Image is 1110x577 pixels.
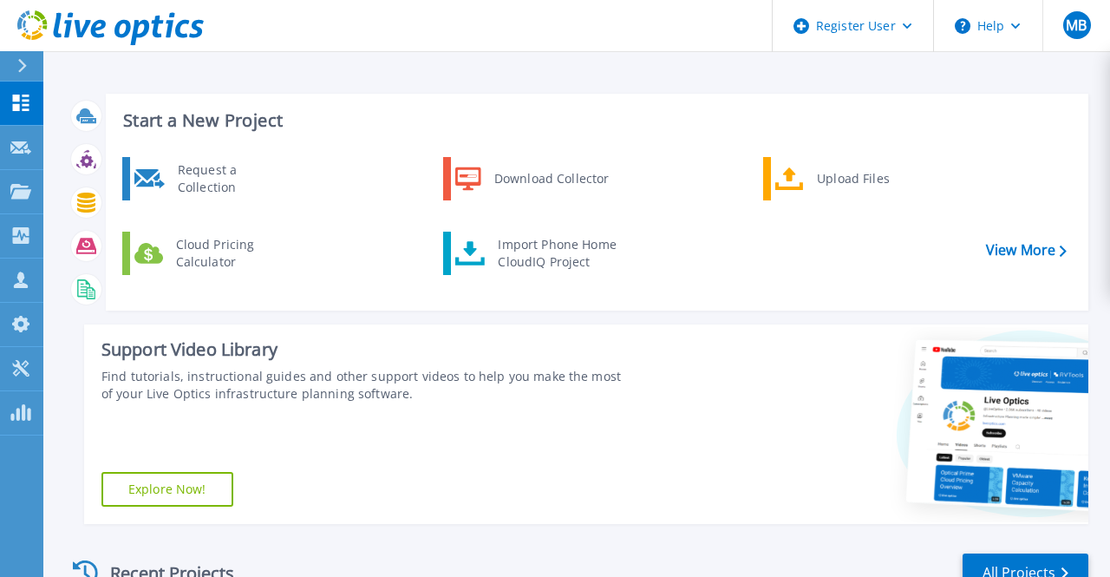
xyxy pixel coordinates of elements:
[101,472,233,507] a: Explore Now!
[122,232,300,275] a: Cloud Pricing Calculator
[122,157,300,200] a: Request a Collection
[808,161,937,196] div: Upload Files
[101,338,624,361] div: Support Video Library
[443,157,621,200] a: Download Collector
[167,236,296,271] div: Cloud Pricing Calculator
[763,157,941,200] a: Upload Files
[1066,18,1087,32] span: MB
[986,242,1067,259] a: View More
[101,368,624,403] div: Find tutorials, instructional guides and other support videos to help you make the most of your L...
[123,111,1066,130] h3: Start a New Project
[489,236,624,271] div: Import Phone Home CloudIQ Project
[486,161,617,196] div: Download Collector
[169,161,296,196] div: Request a Collection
